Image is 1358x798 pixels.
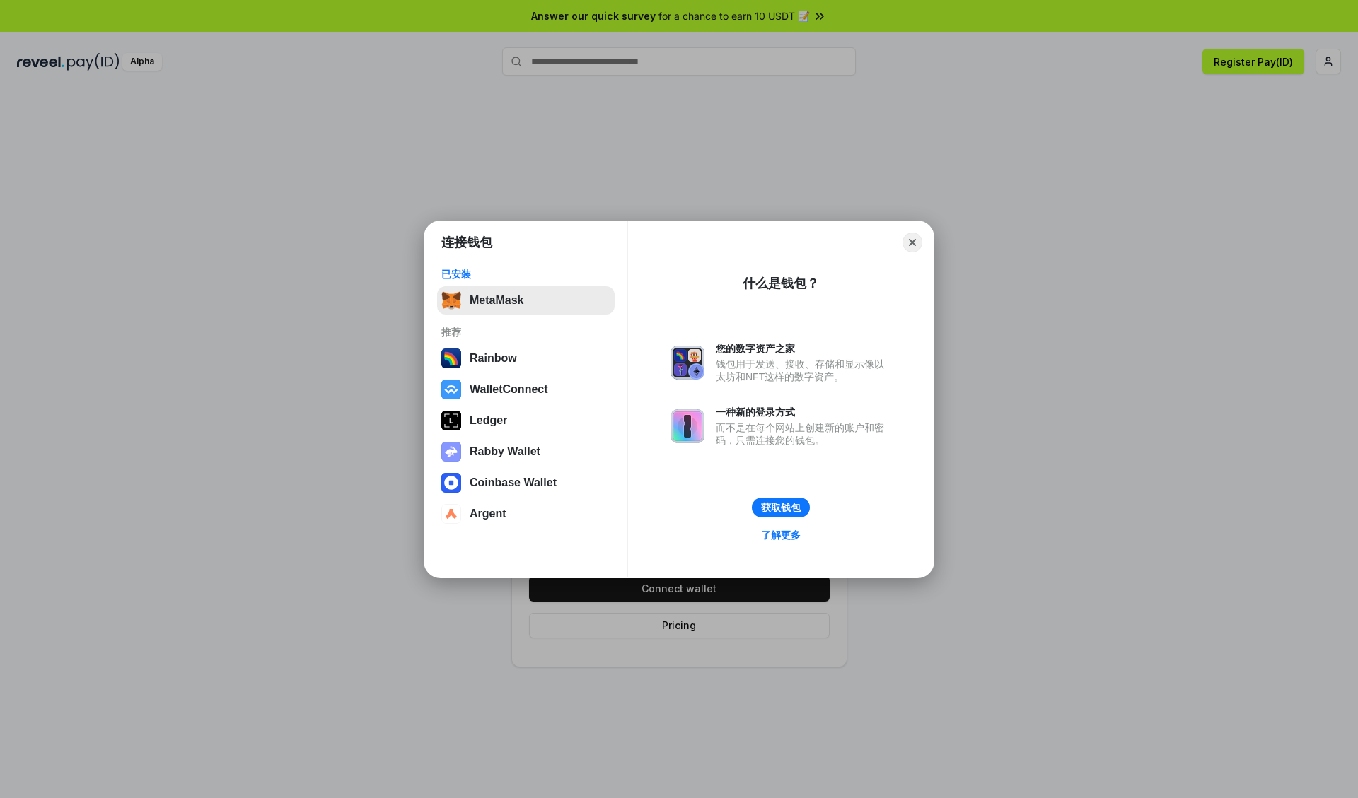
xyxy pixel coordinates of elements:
[716,421,891,447] div: 而不是在每个网站上创建新的账户和密码，只需连接您的钱包。
[671,409,704,443] img: svg+xml,%3Csvg%20xmlns%3D%22http%3A%2F%2Fwww.w3.org%2F2000%2Fsvg%22%20fill%3D%22none%22%20viewBox...
[470,383,548,396] div: WalletConnect
[441,348,461,368] img: svg+xml,%3Csvg%20width%3D%22120%22%20height%3D%22120%22%20viewBox%3D%220%200%20120%20120%22%20fil...
[441,291,461,310] img: svg+xml,%3Csvg%20fill%3D%22none%22%20height%3D%2233%22%20viewBox%3D%220%200%2035%2033%22%20width%...
[470,414,507,427] div: Ledger
[716,342,891,355] div: 您的数字资产之家
[470,294,523,307] div: MetaMask
[441,380,461,399] img: svg+xml,%3Csvg%20width%3D%2228%22%20height%3D%2228%22%20viewBox%3D%220%200%2028%2028%22%20fill%3D...
[437,500,615,528] button: Argent
[437,438,615,466] button: Rabby Wallet
[437,375,615,404] button: WalletConnect
[470,476,557,489] div: Coinbase Wallet
[441,442,461,462] img: svg+xml,%3Csvg%20xmlns%3D%22http%3A%2F%2Fwww.w3.org%2F2000%2Fsvg%22%20fill%3D%22none%22%20viewBox...
[470,507,506,520] div: Argent
[441,268,610,281] div: 已安装
[716,358,891,383] div: 钱包用于发送、接收、存储和显示像以太坊和NFT这样的数字资产。
[441,234,492,251] h1: 连接钱包
[437,469,615,497] button: Coinbase Wallet
[761,529,801,541] div: 了解更多
[441,504,461,524] img: svg+xml,%3Csvg%20width%3D%2228%22%20height%3D%2228%22%20viewBox%3D%220%200%2028%2028%22%20fill%3D...
[437,344,615,372] button: Rainbow
[671,346,704,380] img: svg+xml,%3Csvg%20xmlns%3D%22http%3A%2F%2Fwww.w3.org%2F2000%2Fsvg%22%20fill%3D%22none%22%20viewBox...
[716,406,891,418] div: 一种新的登录方式
[441,473,461,493] img: svg+xml,%3Csvg%20width%3D%2228%22%20height%3D%2228%22%20viewBox%3D%220%200%2028%2028%22%20fill%3D...
[752,498,810,517] button: 获取钱包
[753,526,809,544] a: 了解更多
[470,352,517,365] div: Rainbow
[470,445,540,458] div: Rabby Wallet
[437,406,615,435] button: Ledger
[761,501,801,514] div: 获取钱包
[743,275,819,292] div: 什么是钱包？
[441,326,610,339] div: 推荐
[441,411,461,430] img: svg+xml,%3Csvg%20xmlns%3D%22http%3A%2F%2Fwww.w3.org%2F2000%2Fsvg%22%20width%3D%2228%22%20height%3...
[437,286,615,315] button: MetaMask
[903,233,922,252] button: Close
